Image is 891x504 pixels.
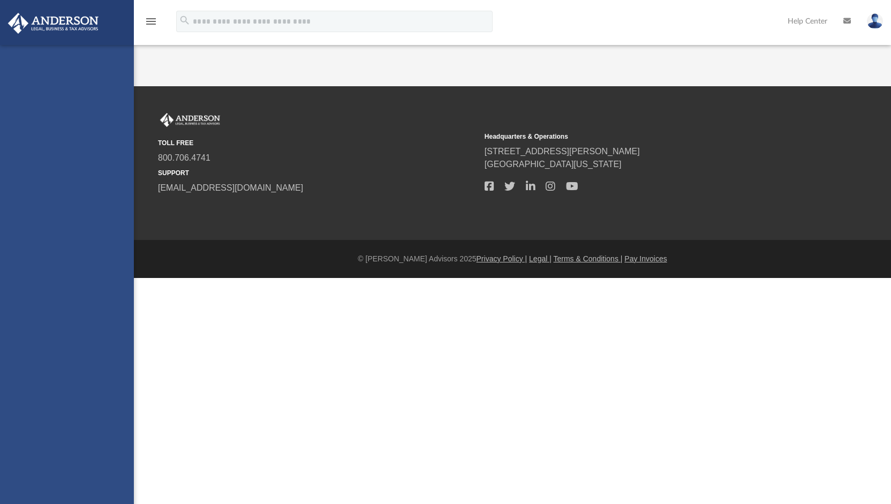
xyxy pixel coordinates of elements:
a: Terms & Conditions | [554,254,623,263]
a: 800.706.4741 [158,153,210,162]
small: Headquarters & Operations [485,132,804,141]
a: Pay Invoices [624,254,667,263]
a: [STREET_ADDRESS][PERSON_NAME] [485,147,640,156]
img: Anderson Advisors Platinum Portal [158,113,222,127]
a: [EMAIL_ADDRESS][DOMAIN_NAME] [158,183,303,192]
img: Anderson Advisors Platinum Portal [5,13,102,34]
small: TOLL FREE [158,138,477,148]
a: [GEOGRAPHIC_DATA][US_STATE] [485,160,622,169]
i: menu [145,15,157,28]
small: SUPPORT [158,168,477,178]
a: Legal | [529,254,552,263]
img: User Pic [867,13,883,29]
a: Privacy Policy | [477,254,527,263]
a: menu [145,20,157,28]
i: search [179,14,191,26]
div: © [PERSON_NAME] Advisors 2025 [134,253,891,265]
